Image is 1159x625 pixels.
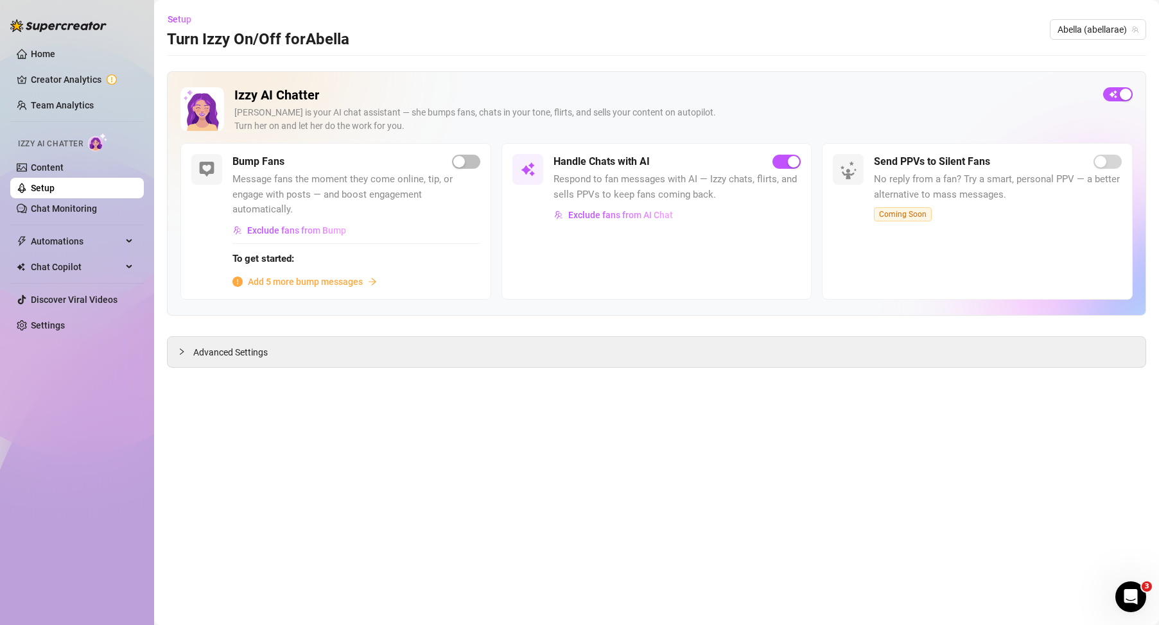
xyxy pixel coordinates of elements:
img: Chat Copilot [17,262,25,271]
span: Abella (abellarae) [1058,20,1138,39]
button: Exclude fans from Bump [232,220,347,241]
a: Discover Viral Videos [31,295,118,305]
h5: Bump Fans [232,154,284,169]
h2: Izzy AI Chatter [234,87,1093,103]
button: Exclude fans from AI Chat [553,205,674,225]
div: collapsed [178,345,193,359]
span: Exclude fans from AI Chat [568,210,673,220]
img: svg%3e [233,226,242,235]
img: svg%3e [520,162,536,177]
a: Settings [31,320,65,330]
strong: To get started: [232,253,294,264]
span: No reply from a fan? Try a smart, personal PPV — a better alternative to mass messages. [874,172,1122,202]
span: team [1131,26,1139,33]
span: Advanced Settings [193,345,268,359]
span: 3 [1142,581,1152,592]
span: Coming Soon [874,207,932,221]
span: arrow-right [368,277,377,286]
span: Respond to fan messages with AI — Izzy chats, flirts, and sells PPVs to keep fans coming back. [553,172,801,202]
span: Izzy AI Chatter [18,138,83,150]
a: Creator Analytics exclamation-circle [31,69,134,90]
span: Exclude fans from Bump [247,225,346,235]
img: AI Chatter [88,133,108,151]
img: Izzy AI Chatter [180,87,224,131]
iframe: Intercom live chat [1115,581,1146,612]
span: Add 5 more bump messages [248,275,363,289]
a: Team Analytics [31,100,94,110]
img: logo-BBDzfeDw.svg [10,19,107,32]
h5: Send PPVs to Silent Fans [874,154,990,169]
img: svg%3e [554,210,563,219]
span: Automations [31,231,122,252]
h5: Handle Chats with AI [553,154,650,169]
a: Setup [31,183,55,193]
span: Message fans the moment they come online, tip, or engage with posts — and boost engagement automa... [232,172,480,218]
span: info-circle [232,277,243,287]
img: svg%3e [199,162,214,177]
div: [PERSON_NAME] is your AI chat assistant — she bumps fans, chats in your tone, flirts, and sells y... [234,106,1093,133]
a: Content [31,162,64,173]
span: collapsed [178,348,186,355]
span: thunderbolt [17,236,27,246]
span: Chat Copilot [31,257,122,277]
button: Setup [167,9,202,30]
a: Chat Monitoring [31,203,97,214]
img: silent-fans-ppv-o-N6Mmdf.svg [840,161,860,182]
a: Home [31,49,55,59]
h3: Turn Izzy On/Off for Abella [167,30,349,50]
span: Setup [168,14,191,24]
